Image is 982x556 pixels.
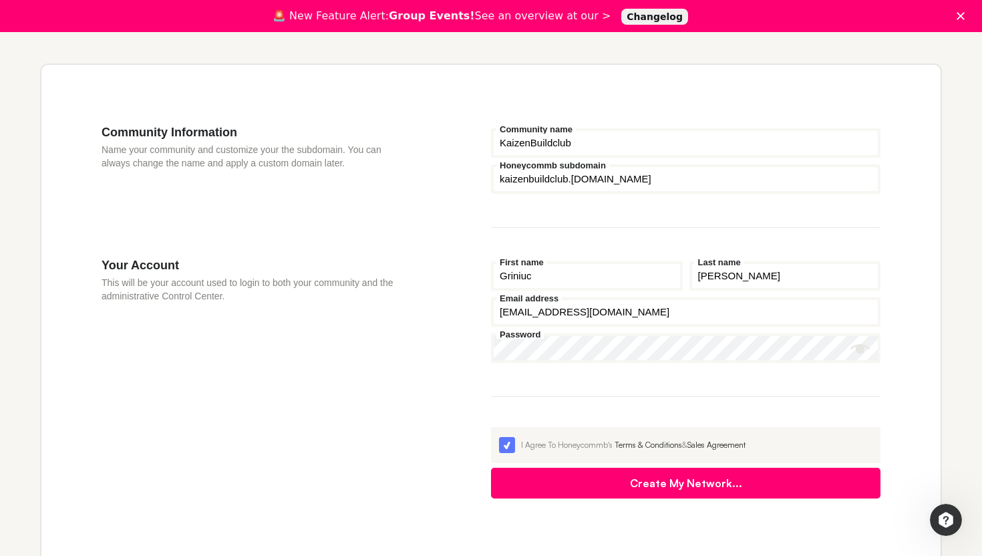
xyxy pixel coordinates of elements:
[496,161,609,170] label: Honeycommb subdomain
[496,294,562,303] label: Email address
[102,143,411,170] p: Name your community and customize your the subdomain. You can always change the name and apply a ...
[102,125,411,140] h3: Community Information
[491,297,880,327] input: Email address
[102,276,411,303] p: This will be your account used to login to both your community and the administrative Control Cen...
[491,468,880,499] button: Create My Network...
[695,258,744,267] label: Last name
[491,128,880,158] input: Community name
[689,261,881,291] input: Last name
[273,9,611,23] div: 🚨 New Feature Alert: See an overview at our >
[491,164,880,194] input: your-subdomain.honeycommb.com
[496,330,544,339] label: Password
[957,12,970,20] div: Close
[687,440,746,450] a: Sales Agreement
[930,504,962,536] iframe: Intercom live chat
[521,439,872,451] div: I Agree To Honeycommb's &
[491,261,683,291] input: First name
[496,125,576,134] label: Community name
[389,9,475,22] b: Group Events!
[615,440,682,450] a: Terms & Conditions
[102,258,411,273] h3: Your Account
[850,339,870,359] button: Show password
[496,258,547,267] label: First name
[621,9,688,25] a: Changelog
